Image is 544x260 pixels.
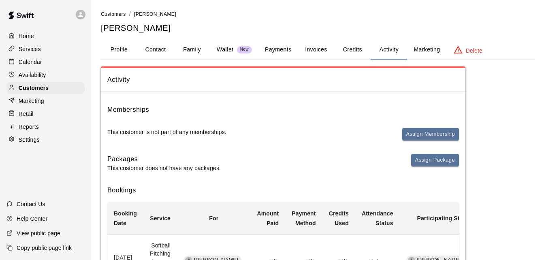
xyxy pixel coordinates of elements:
nav: breadcrumb [101,10,534,19]
p: Delete [466,47,482,55]
button: Assign Package [411,154,459,166]
b: Amount Paid [257,210,279,226]
div: basic tabs example [101,40,534,60]
a: Retail [6,108,85,120]
a: Customers [6,82,85,94]
b: Participating Staff [417,215,467,222]
p: View public page [17,229,60,237]
h6: Bookings [107,185,459,196]
button: Family [174,40,210,60]
p: This customer is not part of any memberships. [107,128,226,136]
b: Service [150,215,171,222]
span: Activity [107,75,459,85]
span: [PERSON_NAME] [134,11,176,17]
button: Activity [371,40,407,60]
p: Wallet [217,45,234,54]
p: Home [19,32,34,40]
span: New [237,47,252,52]
h6: Packages [107,154,221,164]
button: Profile [101,40,137,60]
a: Customers [101,11,126,17]
p: This customer does not have any packages. [107,164,221,172]
p: Availability [19,71,46,79]
p: Copy public page link [17,244,72,252]
b: Booking Date [114,210,137,226]
button: Contact [137,40,174,60]
a: Calendar [6,56,85,68]
p: Contact Us [17,200,45,208]
a: Reports [6,121,85,133]
b: For [209,215,218,222]
h6: Memberships [107,104,149,115]
p: Calendar [19,58,42,66]
p: Customers [19,84,49,92]
button: Marketing [407,40,446,60]
a: Availability [6,69,85,81]
button: Payments [258,40,298,60]
a: Marketing [6,95,85,107]
p: Settings [19,136,40,144]
p: Reports [19,123,39,131]
button: Assign Membership [402,128,459,141]
b: Attendance Status [362,210,393,226]
h5: [PERSON_NAME] [101,23,534,34]
p: Services [19,45,41,53]
a: Settings [6,134,85,146]
a: Home [6,30,85,42]
p: Retail [19,110,34,118]
a: Services [6,43,85,55]
li: / [129,10,131,18]
p: Help Center [17,215,47,223]
button: Credits [334,40,371,60]
b: Payment Method [292,210,316,226]
p: Marketing [19,97,44,105]
b: Credits Used [329,210,349,226]
button: Invoices [298,40,334,60]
